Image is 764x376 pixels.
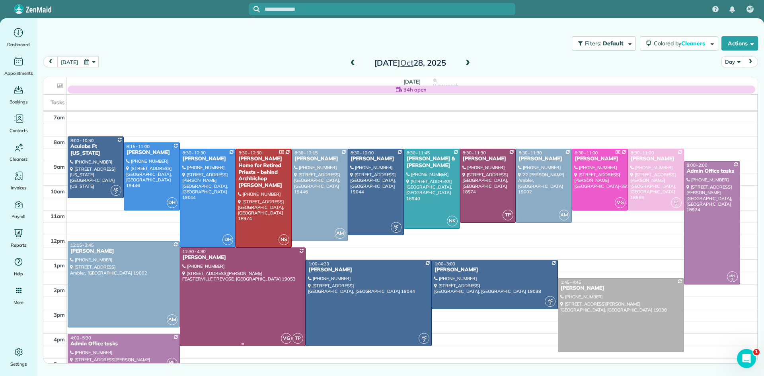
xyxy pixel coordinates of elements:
[575,150,598,156] span: 8:30 - 11:00
[681,40,707,47] span: Cleaners
[294,150,318,156] span: 8:30 - 12:15
[406,156,458,169] div: [PERSON_NAME] & [PERSON_NAME]
[10,127,27,134] span: Contacts
[238,150,261,156] span: 8:30 - 12:30
[183,249,206,254] span: 12:30 - 4:30
[70,143,121,157] div: Aculabs Ft [US_STATE]
[350,156,401,162] div: [PERSON_NAME]
[182,254,304,261] div: [PERSON_NAME]
[721,56,743,67] button: Day
[3,112,34,134] a: Contacts
[54,336,65,343] span: 4pm
[3,255,34,278] a: Help
[249,6,260,12] button: Focus search
[70,341,177,347] div: Admin Office tasks
[70,248,177,255] div: [PERSON_NAME]
[238,156,289,189] div: [PERSON_NAME] Home for Retired Priests - behind Archbishop [PERSON_NAME]
[671,202,681,209] small: 2
[403,78,421,85] span: [DATE]
[433,82,458,89] span: View week
[463,150,486,156] span: 8:30 - 11:30
[434,267,555,273] div: [PERSON_NAME]
[603,40,624,47] span: Default
[3,55,34,77] a: Appointments
[281,333,292,344] span: VG
[447,216,458,226] span: NK
[12,212,26,220] span: Payroll
[51,188,65,195] span: 10am
[51,99,65,105] span: Tasks
[253,6,260,12] svg: Focus search
[674,199,678,204] span: KF
[3,227,34,249] a: Reports
[503,210,513,220] span: TP
[167,362,177,370] small: 1
[335,228,345,239] span: AM
[585,40,602,47] span: Filters:
[126,149,177,156] div: [PERSON_NAME]
[572,36,636,51] button: Filters: Default
[687,162,707,168] span: 9:00 - 2:00
[11,184,27,192] span: Invoices
[183,150,206,156] span: 8:30 - 12:30
[10,155,27,163] span: Cleaners
[14,298,23,306] span: More
[3,169,34,192] a: Invoices
[10,360,27,368] span: Settings
[419,337,429,345] small: 2
[462,156,514,162] div: [PERSON_NAME]
[54,164,65,170] span: 9am
[10,98,28,106] span: Bookings
[654,40,708,47] span: Colored by
[615,197,626,208] span: VG
[3,26,34,49] a: Dashboard
[351,150,374,156] span: 8:30 - 12:00
[407,150,430,156] span: 8:30 - 11:45
[54,361,65,367] span: 5pm
[113,187,118,191] span: AC
[545,300,555,308] small: 2
[70,138,94,143] span: 8:00 - 10:30
[743,56,758,67] button: next
[4,69,33,77] span: Appointments
[361,58,460,67] h2: [DATE] 28, 2025
[169,360,175,364] span: MH
[403,86,427,94] span: 34h open
[574,156,626,162] div: [PERSON_NAME]
[568,36,636,51] a: Filters: Default
[394,224,398,228] span: AC
[54,139,65,145] span: 8am
[57,56,81,67] button: [DATE]
[167,314,177,325] span: AM
[753,349,760,355] span: 1
[43,56,58,67] button: prev
[724,1,741,18] div: Notifications
[7,41,30,49] span: Dashboard
[11,241,27,249] span: Reports
[631,150,654,156] span: 8:30 - 11:00
[70,335,91,341] span: 4:00 - 5:30
[422,335,427,339] span: AC
[518,156,569,162] div: [PERSON_NAME]
[70,242,94,248] span: 12:15 - 3:45
[3,198,34,220] a: Payroll
[559,210,569,220] span: AM
[686,168,738,175] div: Admin Office tasks
[435,261,455,267] span: 1:00 - 3:00
[737,349,756,368] iframe: Intercom live chat
[721,36,758,51] button: Actions
[54,114,65,121] span: 7am
[308,261,329,267] span: 1:00 - 4:30
[729,273,735,278] span: MH
[560,285,682,292] div: [PERSON_NAME]
[182,156,234,162] div: [PERSON_NAME]
[51,213,65,219] span: 11am
[400,58,413,68] span: Oct
[54,262,65,269] span: 1pm
[640,36,718,51] button: Colored byCleaners
[3,141,34,163] a: Cleaners
[548,298,553,302] span: AC
[54,287,65,293] span: 2pm
[292,333,303,344] span: TP
[747,6,753,12] span: AF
